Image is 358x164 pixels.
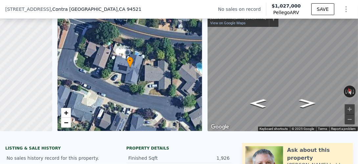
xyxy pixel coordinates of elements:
span: [STREET_ADDRESS] [5,6,51,12]
div: 1,926 [179,155,230,161]
button: Zoom in [345,104,355,114]
a: Open this area in Google Maps (opens a new window) [209,123,231,131]
a: Zoom out [61,118,71,128]
button: Keyboard shortcuts [260,127,288,131]
span: $1,027,000 [272,3,301,9]
div: Street View [208,5,358,131]
span: − [64,118,68,127]
span: © 2025 Google [292,127,314,131]
div: • [127,57,133,68]
div: No sales on record [218,6,266,12]
button: Rotate counterclockwise [344,86,347,97]
div: LISTING & SALE HISTORY [5,146,111,152]
button: Reset the view [345,85,354,98]
a: Zoom in [61,108,71,118]
button: Show Options [340,3,353,16]
img: Google [209,123,231,131]
path: Go East, Preston Ct [292,97,323,110]
a: View on Google Maps [210,21,246,25]
div: Finished Sqft [128,155,179,161]
div: No sales history record for this property. [5,152,111,164]
span: Pellego ARV [272,9,301,16]
div: Map [208,5,358,131]
path: Go Northwest, Preston Ct [243,97,274,110]
button: Zoom out [345,114,355,124]
div: Ask about this property [287,146,349,162]
a: Terms [318,127,327,131]
span: , CA 94521 [118,7,142,12]
a: Report a problem [331,127,356,131]
button: SAVE [311,3,334,15]
div: Property details [126,146,232,151]
span: + [64,109,68,117]
span: • [127,58,133,64]
button: Rotate clockwise [352,86,356,97]
span: , Contra [GEOGRAPHIC_DATA] [51,6,142,12]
